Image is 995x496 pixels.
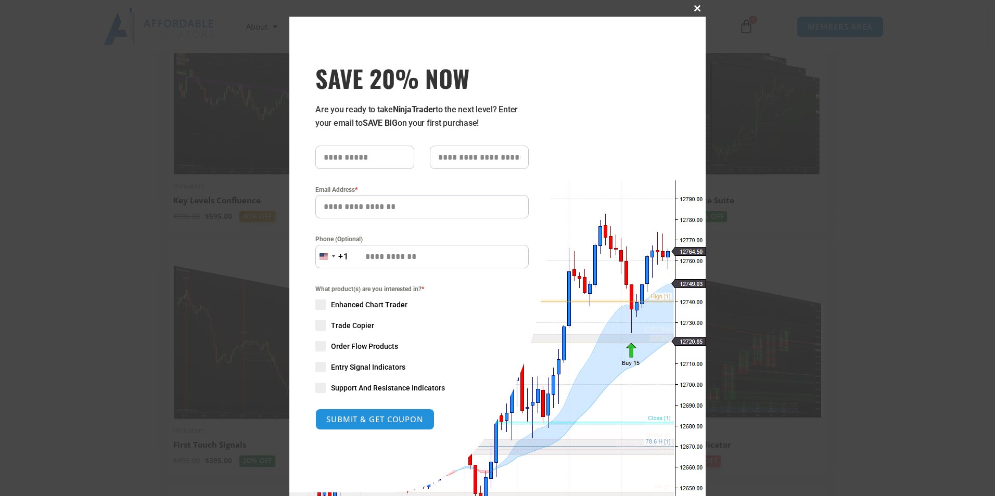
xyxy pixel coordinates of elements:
p: Are you ready to take to the next level? Enter your email to on your first purchase! [315,103,529,130]
button: Selected country [315,245,349,268]
span: Enhanced Chart Trader [331,299,407,310]
label: Entry Signal Indicators [315,362,529,372]
span: Trade Copier [331,320,374,331]
span: Support And Resistance Indicators [331,383,445,393]
h3: SAVE 20% NOW [315,63,529,93]
button: SUBMIT & GET COUPON [315,409,435,430]
strong: SAVE BIG [363,118,398,128]
label: Support And Resistance Indicators [315,383,529,393]
label: Enhanced Chart Trader [315,299,529,310]
label: Email Address [315,185,529,195]
span: Entry Signal Indicators [331,362,405,372]
label: Trade Copier [315,320,529,331]
span: What product(s) are you interested in? [315,284,529,294]
label: Phone (Optional) [315,234,529,244]
span: Order Flow Products [331,341,398,351]
div: +1 [338,250,349,264]
label: Order Flow Products [315,341,529,351]
strong: NinjaTrader [393,105,436,114]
